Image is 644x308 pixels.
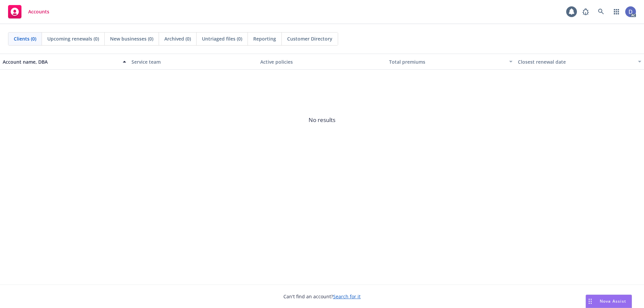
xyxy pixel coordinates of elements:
span: Archived (0) [164,35,191,42]
button: Active policies [258,54,386,70]
div: Account name, DBA [3,58,119,65]
span: Reporting [253,35,276,42]
div: Service team [131,58,255,65]
div: Closest renewal date [518,58,634,65]
a: Switch app [610,5,623,18]
button: Total premiums [386,54,515,70]
span: Upcoming renewals (0) [47,35,99,42]
div: Active policies [260,58,384,65]
a: Search [594,5,608,18]
div: Total premiums [389,58,505,65]
a: Report a Bug [579,5,592,18]
button: Closest renewal date [515,54,644,70]
span: Accounts [28,9,49,14]
img: photo [625,6,636,17]
a: Search for it [333,293,361,300]
div: Drag to move [586,295,594,308]
span: Customer Directory [287,35,332,42]
span: Can't find an account? [283,293,361,300]
button: Service team [129,54,258,70]
button: Nova Assist [586,295,632,308]
span: Untriaged files (0) [202,35,242,42]
span: Nova Assist [600,298,626,304]
span: New businesses (0) [110,35,153,42]
span: Clients (0) [14,35,36,42]
a: Accounts [5,2,52,21]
